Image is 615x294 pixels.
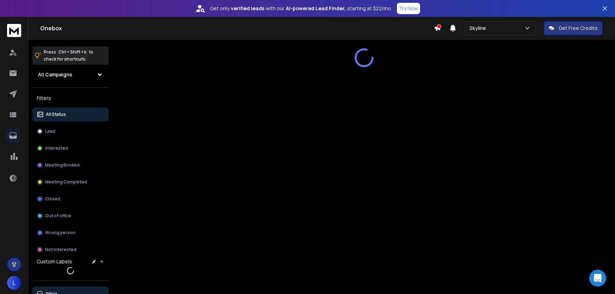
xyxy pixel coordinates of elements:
[7,276,21,290] button: L
[45,213,71,219] p: Out of office
[559,25,598,32] p: Get Free Credits
[210,5,391,12] p: Get only with our starting at $22/mo
[399,5,418,12] p: Try Now
[32,141,109,155] button: Interested
[32,93,109,103] h3: Filters
[469,25,489,32] p: Skyline
[45,196,60,202] p: Closed
[32,68,109,82] button: All Campaigns
[45,129,55,134] p: Lead
[45,230,75,236] p: Wrong person
[45,247,76,252] p: Not Interested
[57,48,87,56] span: Ctrl + Shift + k
[231,5,264,12] strong: verified leads
[32,226,109,240] button: Wrong person
[589,270,606,287] div: Open Intercom Messenger
[32,243,109,257] button: Not Interested
[40,24,434,32] h1: Onebox
[38,71,72,78] h1: All Campaigns
[37,258,72,265] h3: Custom Labels
[44,49,93,63] p: Press to check for shortcuts.
[544,21,603,35] button: Get Free Credits
[32,124,109,138] button: Lead
[7,24,21,37] img: logo
[32,158,109,172] button: Meeting Booked
[32,107,109,121] button: All Status
[45,162,80,168] p: Meeting Booked
[45,179,87,185] p: Meeting Completed
[32,209,109,223] button: Out of office
[32,175,109,189] button: Meeting Completed
[397,3,420,14] button: Try Now
[286,5,346,12] strong: AI-powered Lead Finder,
[46,112,66,117] p: All Status
[32,192,109,206] button: Closed
[45,145,68,151] p: Interested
